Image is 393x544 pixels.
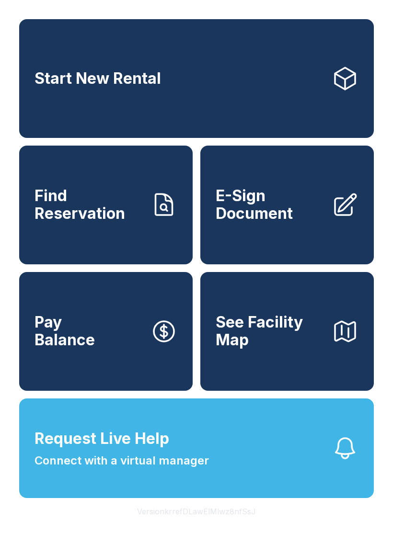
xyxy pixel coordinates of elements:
button: VersionkrrefDLawElMlwz8nfSsJ [129,498,264,525]
span: Connect with a virtual manager [35,452,209,469]
span: Request Live Help [35,427,169,450]
span: Pay Balance [35,314,95,349]
button: PayBalance [19,272,193,391]
a: E-Sign Document [200,146,374,264]
span: E-Sign Document [216,187,324,222]
button: Request Live HelpConnect with a virtual manager [19,398,374,498]
button: See Facility Map [200,272,374,391]
span: See Facility Map [216,314,324,349]
span: Start New Rental [35,70,161,88]
span: Find Reservation [35,187,143,222]
a: Find Reservation [19,146,193,264]
a: Start New Rental [19,19,374,138]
